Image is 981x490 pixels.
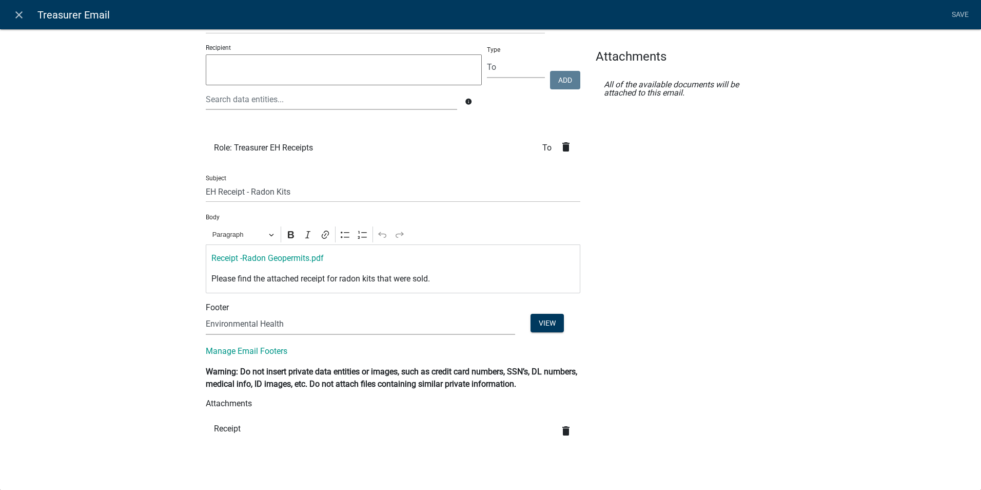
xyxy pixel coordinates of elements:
p: Recipient [206,43,482,52]
label: Body [206,214,220,220]
span: Paragraph [212,229,266,241]
p: Please find the attached receipt for radon kits that were sold. [211,273,575,285]
span: To [542,144,560,152]
i: delete [560,141,572,153]
input: Search data entities... [206,89,457,110]
button: View [531,314,564,332]
span: Role: Treasurer EH Receipts [214,144,313,152]
label: Type [487,47,500,53]
div: Footer [198,301,588,314]
i: delete [560,425,572,437]
a: Manage Email Footers [206,346,287,356]
p: Warning: Do not insert private data entities or images, such as credit card numbers, SSN’s, DL nu... [206,366,580,390]
i: close [13,9,25,21]
h4: Attachments [596,49,775,64]
div: Editor editing area: main. Press Alt+0 for help. [206,244,580,293]
span: Treasurer Email [37,5,110,25]
i: All of the available documents will be attached to this email. [604,81,767,97]
button: Paragraph, Heading [208,227,279,242]
p: ⁠⁠⁠⁠⁠⁠⁠ [211,252,575,265]
h6: Attachments [206,399,580,408]
a: Receipt -Radon Geopermits.pdf [211,253,324,263]
i: info [465,98,472,105]
a: Save [947,5,973,25]
div: Editor toolbar [206,224,580,244]
button: Add [550,71,580,89]
li: Receipt [206,417,580,447]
